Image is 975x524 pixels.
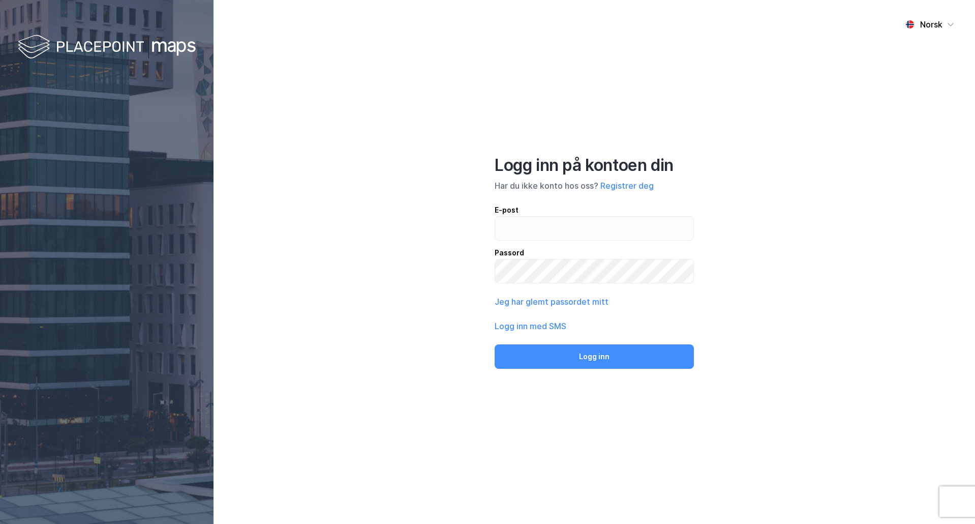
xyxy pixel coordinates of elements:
[495,320,566,332] button: Logg inn med SMS
[495,180,694,192] div: Har du ikke konto hos oss?
[495,247,694,259] div: Passord
[495,296,608,308] button: Jeg har glemt passordet mitt
[600,180,654,192] button: Registrer deg
[18,33,196,63] img: logo-white.f07954bde2210d2a523dddb988cd2aa7.svg
[495,204,694,216] div: E-post
[495,344,694,369] button: Logg inn
[920,18,942,31] div: Norsk
[495,155,694,176] div: Logg inn på kontoen din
